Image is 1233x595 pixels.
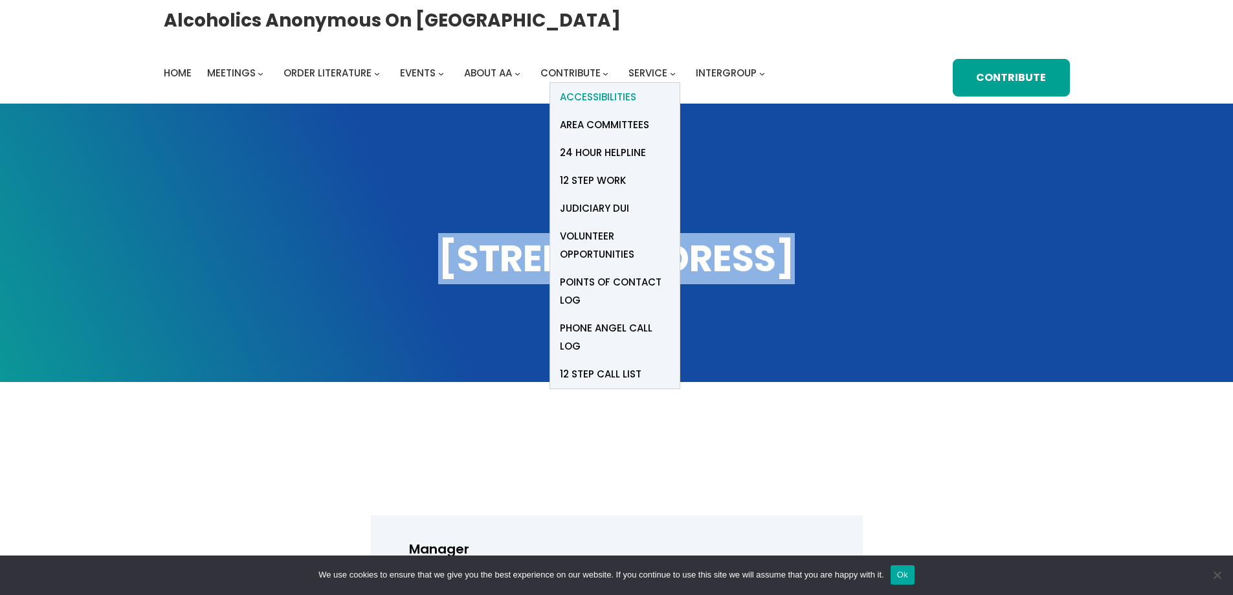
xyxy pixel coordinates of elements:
[164,64,770,82] nav: Intergroup
[409,538,840,561] p: Manager
[550,314,680,360] a: Phone Angel Call Log
[550,166,680,194] a: 12 Step Work
[560,319,670,355] span: Phone Angel Call Log
[550,139,680,166] a: 24 Hour Helpline
[550,83,680,111] a: Accessibilities
[560,88,636,106] span: Accessibilities
[207,66,256,80] span: Meetings
[164,64,192,82] a: Home
[560,172,626,190] span: 12 Step Work
[560,199,629,218] span: Judiciary DUI
[164,234,1070,284] h1: [STREET_ADDRESS]
[164,66,192,80] span: Home
[318,568,883,581] span: We use cookies to ensure that we give you the best experience on our website. If you continue to ...
[515,70,520,76] button: About AA submenu
[540,66,601,80] span: Contribute
[550,111,680,139] a: Area Committees
[603,70,608,76] button: Contribute submenu
[560,116,649,134] span: Area Committees
[1210,568,1223,581] span: No
[696,66,757,80] span: Intergroup
[560,144,646,162] span: 24 Hour Helpline
[550,268,680,314] a: Points of Contact Log
[891,565,915,585] button: Ok
[400,64,436,82] a: Events
[550,222,680,268] a: Volunteer Opportunities
[628,66,667,80] span: Service
[696,64,757,82] a: Intergroup
[560,227,670,264] span: Volunteer Opportunities
[400,66,436,80] span: Events
[560,365,641,383] span: 12 Step Call List
[164,5,621,36] a: Alcoholics Anonymous on [GEOGRAPHIC_DATA]
[464,64,512,82] a: About AA
[550,361,680,388] a: 12 Step Call List
[283,66,372,80] span: Order Literature
[438,70,444,76] button: Events submenu
[560,273,670,309] span: Points of Contact Log
[670,70,676,76] button: Service submenu
[207,64,256,82] a: Meetings
[464,66,512,80] span: About AA
[550,194,680,222] a: Judiciary DUI
[374,70,380,76] button: Order Literature submenu
[759,70,765,76] button: Intergroup submenu
[628,64,667,82] a: Service
[953,59,1069,97] a: Contribute
[540,64,601,82] a: Contribute
[258,70,263,76] button: Meetings submenu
